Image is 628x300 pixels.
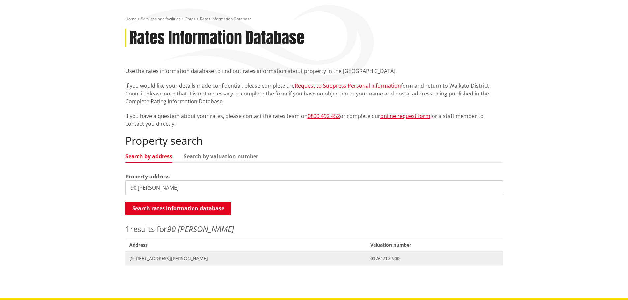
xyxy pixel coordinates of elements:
[167,223,234,234] em: 90 [PERSON_NAME]
[129,255,363,262] span: [STREET_ADDRESS][PERSON_NAME]
[380,112,430,120] a: online request form
[125,16,503,22] nav: breadcrumb
[125,252,503,265] a: [STREET_ADDRESS][PERSON_NAME] 03761/172.00
[295,82,401,89] a: Request to Suppress Personal Information
[125,223,130,234] span: 1
[184,154,258,159] a: Search by valuation number
[366,238,503,252] span: Valuation number
[125,154,172,159] a: Search by address
[141,16,181,22] a: Services and facilities
[125,202,231,215] button: Search rates information database
[125,134,503,147] h2: Property search
[185,16,195,22] a: Rates
[125,67,503,75] p: Use the rates information database to find out rates information about property in the [GEOGRAPHI...
[125,223,503,235] p: results for
[125,180,503,195] input: e.g. Duke Street NGARUAWAHIA
[200,16,252,22] span: Rates Information Database
[598,272,621,296] iframe: Messenger Launcher
[125,238,367,252] span: Address
[125,173,170,180] label: Property address
[125,16,136,22] a: Home
[308,112,340,120] a: 0800 492 452
[370,255,499,262] span: 03761/172.00
[125,82,503,105] p: If you would like your details made confidential, please complete the form and return to Waikato ...
[130,29,304,48] h1: Rates Information Database
[125,112,503,128] p: If you have a question about your rates, please contact the rates team on or complete our for a s...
